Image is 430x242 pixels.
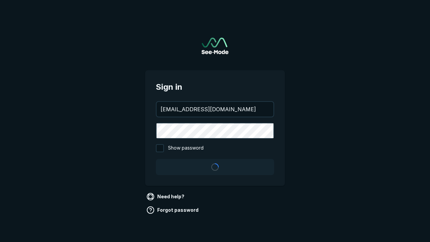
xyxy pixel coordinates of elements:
img: See-Mode Logo [202,38,228,54]
span: Show password [168,144,204,152]
a: Need help? [145,191,187,202]
input: your@email.com [157,102,273,117]
a: Go to sign in [202,38,228,54]
span: Sign in [156,81,274,93]
a: Forgot password [145,205,201,215]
